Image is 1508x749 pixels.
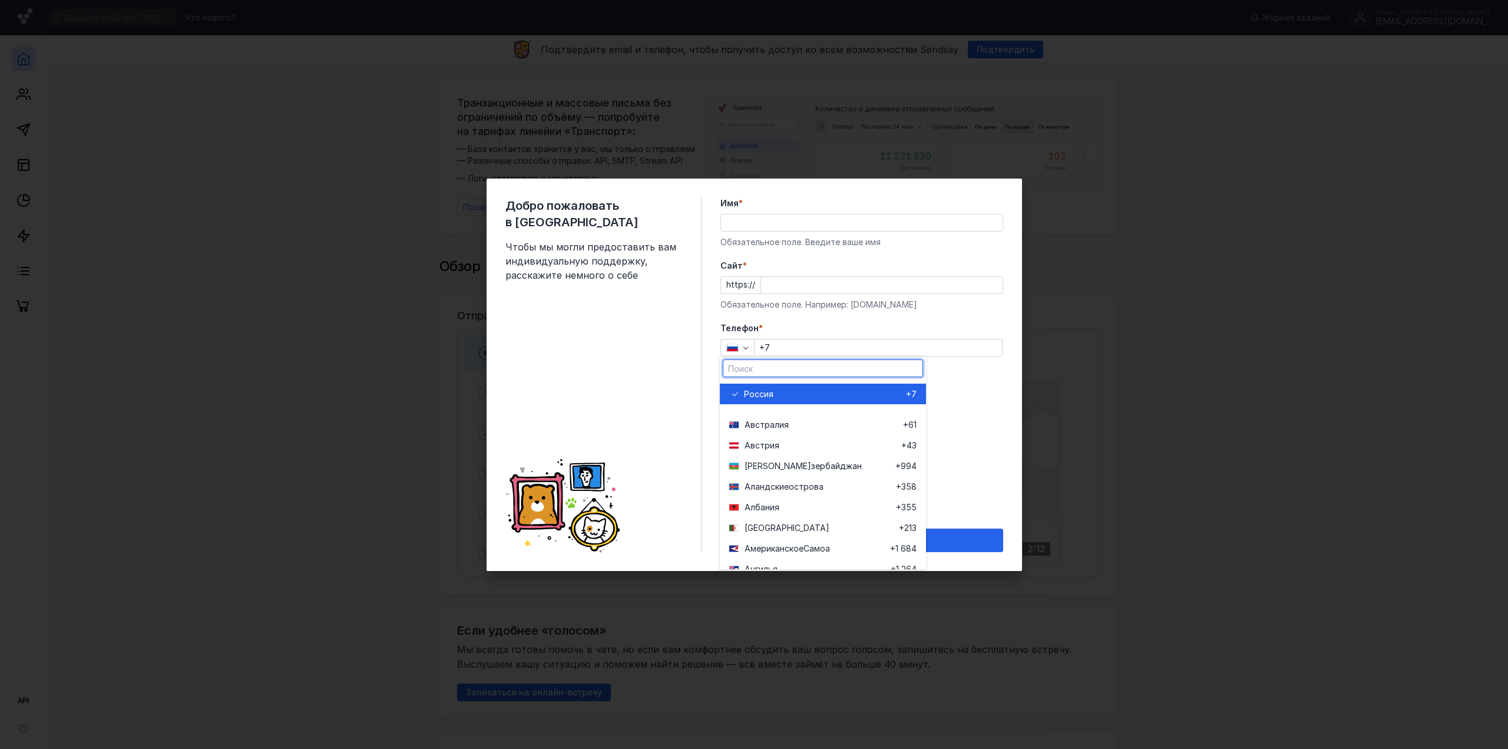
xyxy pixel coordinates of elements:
[720,456,926,476] button: [PERSON_NAME]зербайджан+994
[720,381,926,569] div: grid
[720,322,759,334] span: Телефон
[811,460,862,472] span: зербайджан
[763,563,778,575] span: лья
[745,419,784,431] span: Австрали
[890,543,917,555] span: +1 684
[896,501,917,513] span: +355
[896,481,917,493] span: +358
[744,388,755,400] span: Ро
[901,440,917,451] span: +43
[720,497,926,517] button: Албания+355
[784,419,789,431] span: я
[906,388,917,400] span: +7
[720,384,926,404] button: Россия+7
[720,559,926,579] button: Ангилья+1 264
[723,360,922,377] input: Поиск
[720,197,739,209] span: Имя
[720,538,926,559] button: АмериканскоеСамоа+1 684
[903,419,917,431] span: +61
[745,563,763,575] span: Анги
[765,440,779,451] span: рия
[720,414,926,435] button: Австралия+61
[505,197,682,230] span: Добро пожаловать в [GEOGRAPHIC_DATA]
[745,460,811,472] span: [PERSON_NAME]
[803,543,830,555] span: Самоа
[720,299,1003,311] div: Обязательное поле. Например: [DOMAIN_NAME]
[720,236,1003,248] div: Обязательное поле. Введите ваше имя
[895,460,917,472] span: +994
[755,388,773,400] span: ссия
[720,435,926,456] button: Австрия+43
[745,522,829,534] span: [GEOGRAPHIC_DATA]
[891,563,917,575] span: +1 264
[720,476,926,497] button: Аландскиеострова+358
[745,481,789,493] span: Аландские
[789,481,824,493] span: острова
[505,240,682,282] span: Чтобы мы могли предоставить вам индивидуальную поддержку, расскажите немного о себе
[765,501,779,513] span: ния
[745,501,765,513] span: Алба
[745,543,803,555] span: Американское
[745,440,765,451] span: Авст
[720,517,926,538] button: [GEOGRAPHIC_DATA]+213
[720,260,743,272] span: Cайт
[899,522,917,534] span: +213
